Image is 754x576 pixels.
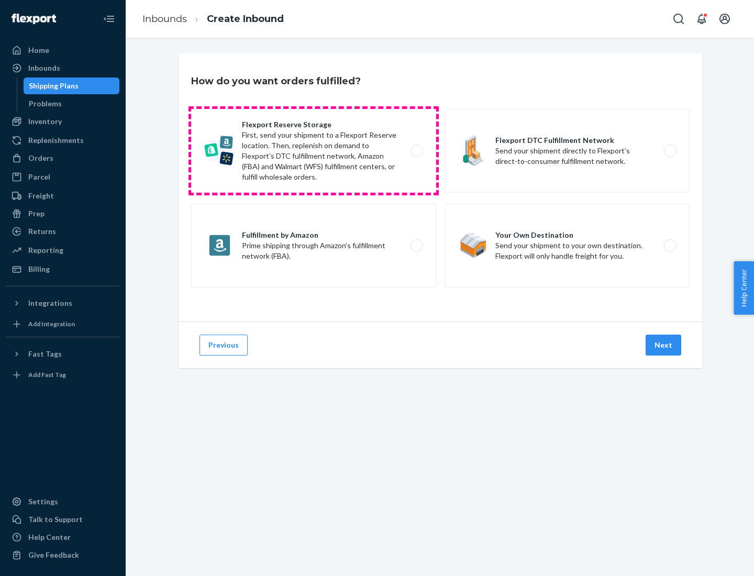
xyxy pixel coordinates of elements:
a: Problems [24,95,120,112]
div: Freight [28,191,54,201]
ol: breadcrumbs [134,4,292,35]
a: Freight [6,187,119,204]
button: Give Feedback [6,547,119,563]
h3: How do you want orders fulfilled? [191,74,361,88]
div: Problems [29,98,62,109]
div: Orders [28,153,53,163]
div: Fast Tags [28,349,62,359]
button: Open account menu [714,8,735,29]
button: Open Search Box [668,8,689,29]
a: Returns [6,223,119,240]
button: Next [646,335,681,356]
a: Home [6,42,119,59]
div: Home [28,45,49,56]
a: Talk to Support [6,511,119,528]
div: Prep [28,208,45,219]
a: Billing [6,261,119,278]
button: Previous [199,335,248,356]
div: Billing [28,264,50,274]
a: Reporting [6,242,119,259]
a: Add Integration [6,316,119,333]
div: Give Feedback [28,550,79,560]
a: Parcel [6,169,119,185]
a: Shipping Plans [24,77,120,94]
div: Returns [28,226,56,237]
div: Parcel [28,172,50,182]
div: Settings [28,496,58,507]
div: Add Integration [28,319,75,328]
div: Help Center [28,532,71,542]
img: Flexport logo [12,14,56,24]
div: Replenishments [28,135,84,146]
div: Shipping Plans [29,81,79,91]
div: Add Fast Tag [28,370,66,379]
a: Replenishments [6,132,119,149]
a: Inbounds [142,13,187,25]
button: Integrations [6,295,119,312]
div: Reporting [28,245,63,256]
a: Inbounds [6,60,119,76]
button: Open notifications [691,8,712,29]
div: Inbounds [28,63,60,73]
a: Help Center [6,529,119,546]
a: Prep [6,205,119,222]
a: Settings [6,493,119,510]
a: Create Inbound [207,13,284,25]
a: Add Fast Tag [6,367,119,383]
a: Inventory [6,113,119,130]
button: Close Navigation [98,8,119,29]
button: Fast Tags [6,346,119,362]
div: Integrations [28,298,72,308]
div: Inventory [28,116,62,127]
div: Talk to Support [28,514,83,525]
button: Help Center [734,261,754,315]
a: Orders [6,150,119,167]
